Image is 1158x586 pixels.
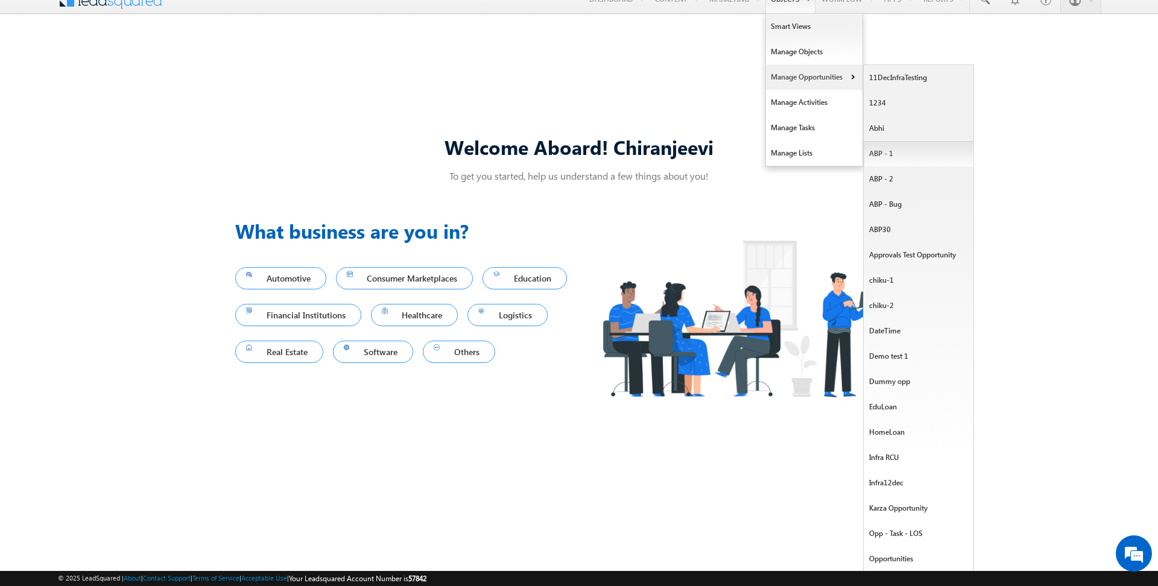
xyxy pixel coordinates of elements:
span: Automotive [246,270,315,286]
p: To get you started, help us understand a few things about you! [235,169,923,182]
a: chiku-1 [864,268,974,293]
span: Others [434,344,484,360]
div: Chat with us now [63,63,203,79]
a: ABP - 2 [864,166,974,192]
a: Approvals Test Opportunity [864,242,974,268]
a: Manage Opportunities [766,65,862,90]
a: Contact Support [143,574,191,582]
a: Terms of Service [192,574,239,582]
em: Start Chat [164,371,219,388]
a: Smart Views [766,14,862,39]
a: HomeLoan [864,420,974,445]
textarea: Type your message and hit 'Enter' [16,112,220,362]
a: Dummy opp [864,369,974,394]
a: Opportunities [864,546,974,572]
a: Opp - Task - LOS [864,521,974,546]
a: chiku-2 [864,293,974,318]
a: ABP - Bug [864,192,974,217]
a: ABP30 [864,217,974,242]
span: 57842 [408,574,426,583]
a: Abhi [864,116,974,141]
a: Manage Activities [766,90,862,115]
a: About [124,574,141,582]
a: EduLoan [864,394,974,420]
span: Software [344,344,403,360]
a: Demo test 1 [864,344,974,369]
span: © 2025 LeadSquared | | | | | [58,573,426,584]
a: DateTime [864,318,974,344]
span: Real Estate [246,344,312,360]
a: 1234 [864,90,974,116]
a: Acceptable Use [241,574,287,582]
a: 11DecInfraTesting [864,65,974,90]
a: Manage Objects [766,39,862,65]
img: Industry.png [579,216,901,421]
img: d_60004797649_company_0_60004797649 [21,63,51,79]
a: Karza Opportunity [864,496,974,521]
a: Manage Tasks [766,115,862,140]
h3: What business are you in? [235,216,579,245]
span: Logistics [478,307,537,323]
div: Minimize live chat window [198,6,227,35]
a: Infra RCU [864,445,974,470]
span: Financial Institutions [246,307,350,323]
div: Welcome Aboard! Chiranjeevi [235,134,923,160]
span: Your Leadsquared Account Number is [289,574,426,583]
a: ABP - 1 [864,141,974,166]
span: Education [493,270,556,286]
span: Healthcare [382,307,448,323]
a: Infra12dec [864,470,974,496]
a: Manage Lists [766,140,862,166]
span: Consumer Marketplaces [347,270,463,286]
